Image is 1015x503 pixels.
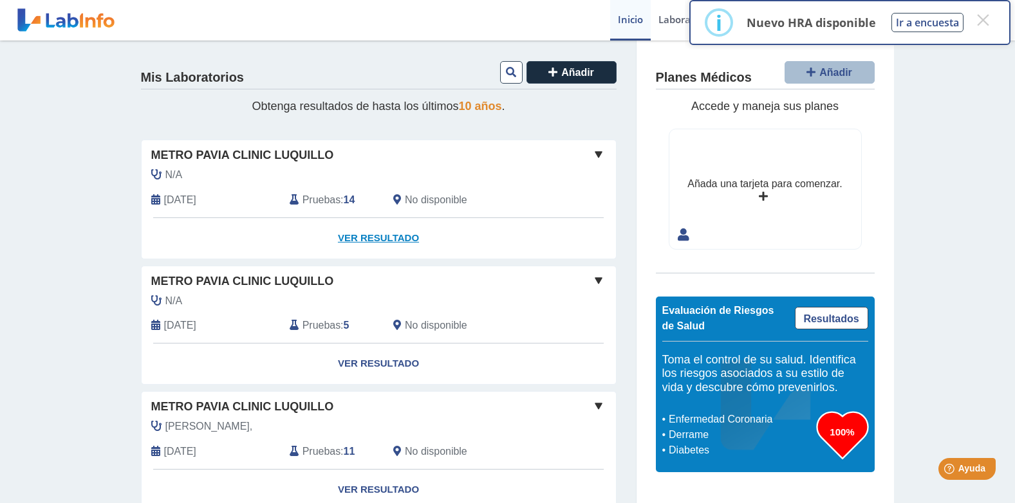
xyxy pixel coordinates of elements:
[900,453,1001,489] iframe: Help widget launcher
[165,167,183,183] span: N/A
[526,61,617,84] button: Añadir
[666,443,817,458] li: Diabetes
[142,218,616,259] a: Ver Resultado
[747,15,876,30] p: Nuevo HRA disponible
[164,444,196,459] span: 2024-12-12
[459,100,502,113] span: 10 años
[151,398,334,416] span: Metro Pavia Clinic Luquillo
[785,61,875,84] button: Añadir
[662,353,868,395] h5: Toma el control de su salud. Identifica los riesgos asociados a su estilo de vida y descubre cómo...
[280,318,384,333] div: :
[141,70,244,86] h4: Mis Laboratorios
[817,424,868,440] h3: 100%
[344,320,349,331] b: 5
[252,100,505,113] span: Obtenga resultados de hasta los últimos .
[691,100,839,113] span: Accede y maneja sus planes
[891,13,964,32] button: Ir a encuesta
[303,192,340,208] span: Pruebas
[303,444,340,459] span: Pruebas
[666,427,817,443] li: Derrame
[142,343,616,384] a: Ver Resultado
[405,192,467,208] span: No disponible
[971,8,994,32] button: Close this dialog
[561,67,594,78] span: Añadir
[666,412,817,427] li: Enfermedad Coronaria
[280,192,384,208] div: :
[716,11,722,34] div: i
[165,293,183,309] span: N/A
[819,67,852,78] span: Añadir
[151,273,334,290] span: Metro Pavia Clinic Luquillo
[405,318,467,333] span: No disponible
[303,318,340,333] span: Pruebas
[164,318,196,333] span: 2025-03-14
[405,444,467,459] span: No disponible
[151,147,334,164] span: Metro Pavia Clinic Luquillo
[687,176,842,192] div: Añada una tarjeta para comenzar.
[344,194,355,205] b: 14
[344,446,355,457] b: 11
[795,307,868,329] a: Resultados
[656,70,752,86] h4: Planes Médicos
[280,444,384,459] div: :
[164,192,196,208] span: 2025-08-29
[165,419,253,434] span: Luis Vazquez,
[662,305,774,331] span: Evaluación de Riesgos de Salud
